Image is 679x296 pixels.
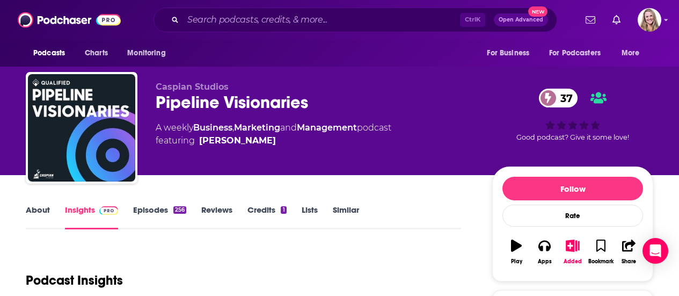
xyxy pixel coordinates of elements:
span: , [232,122,234,133]
a: Ian Faison [199,134,276,147]
button: Bookmark [587,233,615,271]
span: Open Advanced [499,17,543,23]
a: Marketing [234,122,280,133]
button: open menu [120,43,179,63]
button: Share [615,233,643,271]
a: Lists [302,205,318,229]
div: 37Good podcast? Give it some love! [492,82,653,148]
div: Bookmark [588,258,614,265]
button: Apps [530,233,558,271]
button: open menu [542,43,616,63]
span: Monitoring [127,46,165,61]
div: 256 [173,206,186,214]
img: Podchaser - Follow, Share and Rate Podcasts [18,10,121,30]
button: Open AdvancedNew [494,13,548,26]
span: Good podcast? Give it some love! [516,133,629,141]
a: About [26,205,50,229]
div: Share [622,258,636,265]
button: Follow [502,177,643,200]
span: Ctrl K [460,13,485,27]
input: Search podcasts, credits, & more... [183,11,460,28]
button: open menu [479,43,543,63]
span: New [528,6,547,17]
span: 37 [550,89,578,107]
div: 1 [281,206,286,214]
a: Show notifications dropdown [581,11,600,29]
a: 37 [539,89,578,107]
span: Charts [85,46,108,61]
span: For Podcasters [549,46,601,61]
button: open menu [614,43,653,63]
a: Charts [78,43,114,63]
span: featuring [156,134,391,147]
a: Credits1 [247,205,286,229]
div: Open Intercom Messenger [643,238,668,264]
div: Rate [502,205,643,227]
a: Management [297,122,357,133]
span: Caspian Studios [156,82,229,92]
span: More [622,46,640,61]
a: Similar [333,205,359,229]
button: Show profile menu [638,8,661,32]
img: Pipeline Visionaries [28,74,135,182]
a: Business [193,122,232,133]
img: Podchaser Pro [99,206,118,215]
h1: Podcast Insights [26,272,123,288]
button: Play [502,233,530,271]
span: and [280,122,297,133]
a: Reviews [201,205,232,229]
a: Show notifications dropdown [608,11,625,29]
button: open menu [26,43,79,63]
span: Podcasts [33,46,65,61]
img: User Profile [638,8,661,32]
a: Episodes256 [133,205,186,229]
div: Search podcasts, credits, & more... [154,8,557,32]
div: Apps [538,258,552,265]
span: For Business [487,46,529,61]
span: Logged in as KirstinPitchPR [638,8,661,32]
div: Play [511,258,522,265]
button: Added [559,233,587,271]
div: Added [564,258,582,265]
a: InsightsPodchaser Pro [65,205,118,229]
div: A weekly podcast [156,121,391,147]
